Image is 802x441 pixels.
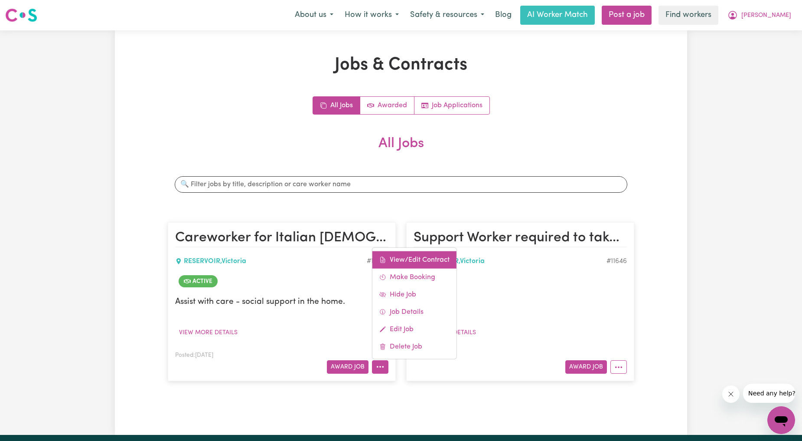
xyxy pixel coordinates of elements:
[327,360,368,374] button: Award Job
[289,6,339,24] button: About us
[606,256,627,267] div: Job ID #11646
[743,384,795,403] iframe: Message from company
[767,406,795,434] iframe: Button to launch messaging window
[722,6,797,24] button: My Account
[414,97,489,114] a: Job applications
[179,275,218,287] span: Job is active
[372,268,456,286] a: Make Booking
[175,176,627,193] input: 🔍 Filter jobs by title, description or care worker name
[5,5,37,25] a: Careseekers logo
[168,55,634,76] h1: Jobs & Contracts
[313,97,360,114] a: All jobs
[414,256,606,267] div: RESERVOIR , Victoria
[490,6,517,25] a: Blog
[360,97,414,114] a: Active jobs
[175,326,241,339] button: View more details
[5,6,52,13] span: Need any help?
[610,360,627,374] button: More options
[722,385,740,403] iframe: Close message
[372,338,456,355] a: Delete Job
[741,11,791,20] span: [PERSON_NAME]
[175,352,213,358] span: Posted: [DATE]
[372,320,456,338] a: Edit Job
[414,277,627,290] p: Saturdays
[602,6,652,25] a: Post a job
[659,6,718,25] a: Find workers
[372,251,456,268] a: View/Edit Contract
[372,286,456,303] a: Hide Job
[175,256,367,267] div: RESERVOIR , Victoria
[520,6,595,25] a: AI Worker Match
[175,296,388,309] p: Assist with care - social support in the home.
[168,135,634,166] h2: All Jobs
[372,247,457,359] div: More options
[404,6,490,24] button: Safety & resources
[565,360,607,374] button: Award Job
[414,296,627,309] p: 2 hours
[175,230,388,247] h2: Careworker for Italian Lady
[372,303,456,320] a: Job Details
[372,360,388,374] button: More options
[367,256,388,267] div: Job ID #12760
[339,6,404,24] button: How it works
[5,7,37,23] img: Careseekers logo
[414,230,627,247] h2: Support Worker required to take elderly lady shopping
